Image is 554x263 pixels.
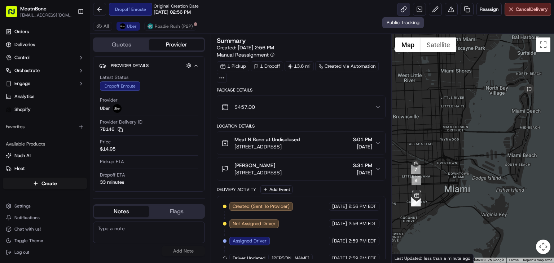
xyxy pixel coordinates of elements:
[14,106,31,113] span: Shopify
[100,105,110,112] span: Uber
[94,39,149,50] button: Quotes
[233,255,265,262] span: Driver Updated
[4,158,58,171] a: 📗Knowledge Base
[155,23,193,29] span: Roadie Rush (P2P)
[14,161,55,168] span: Knowledge Base
[395,37,421,52] button: Show street map
[3,213,87,223] button: Notifications
[217,187,256,192] div: Delivery Activity
[217,87,386,93] div: Package Details
[217,37,246,44] h3: Summary
[94,206,149,217] button: Notes
[285,61,314,71] div: 13.6 mi
[3,163,87,174] button: Fleet
[393,253,417,263] a: Open this area in Google Maps (opens a new window)
[14,226,41,232] span: Chat with us!
[111,63,149,68] span: Provider Details
[217,51,269,58] span: Manual Reassignment
[523,258,552,262] a: Report a map error
[32,76,99,81] div: We're available if you need us!
[234,169,282,176] span: [STREET_ADDRESS]
[272,255,309,262] span: [PERSON_NAME]
[14,28,29,35] span: Orders
[382,17,424,28] div: Public Tracking
[3,3,75,20] button: MeatnBone[EMAIL_ADDRESS][DOMAIN_NAME]
[61,161,67,167] div: 💻
[411,197,420,206] div: 1
[3,178,87,189] button: Create
[3,39,87,50] a: Deliveries
[217,61,249,71] div: 1 Pickup
[536,240,550,254] button: Map camera controls
[353,169,372,176] span: [DATE]
[154,3,199,9] span: Original Creation Date
[100,74,128,81] span: Latest Status
[14,54,30,61] span: Control
[78,131,81,137] span: •
[332,220,347,227] span: [DATE]
[332,255,347,262] span: [DATE]
[149,39,204,50] button: Provider
[234,143,300,150] span: [STREET_ADDRESS]
[14,203,31,209] span: Settings
[3,26,87,37] a: Orders
[116,22,140,31] button: Uber
[112,92,131,101] button: See all
[14,80,30,87] span: Engage
[217,51,274,58] button: Manual Reassignment
[233,220,276,227] span: Not Assigned Driver
[217,131,385,155] button: Meat N Bone at Undisclosed[STREET_ADDRESS]3:01 PM[DATE]
[7,104,19,119] img: Wisdom Oko
[100,126,123,133] button: 7B146
[234,162,275,169] span: [PERSON_NAME]
[3,91,87,102] a: Analytics
[393,253,417,263] img: Google
[22,131,77,137] span: Wisdom [PERSON_NAME]
[465,258,504,262] span: Map data ©2025 Google
[392,254,474,263] div: Last Updated: less than a minute ago
[41,180,57,187] span: Create
[509,258,519,262] a: Terms (opens in new tab)
[536,37,550,52] button: Toggle fullscreen view
[100,139,111,145] span: Price
[3,78,87,89] button: Engage
[217,123,386,129] div: Location Details
[348,238,376,244] span: 2:59 PM EDT
[353,136,372,143] span: 3:01 PM
[78,111,81,117] span: •
[3,201,87,211] button: Settings
[72,178,87,184] span: Pylon
[476,3,502,16] button: Reassign
[14,93,34,100] span: Analytics
[99,59,199,71] button: Provider Details
[100,119,142,125] span: Provider Delivery ID
[32,68,118,76] div: Start new chat
[15,68,28,81] img: 8571987876998_91fb9ceb93ad5c398215_72.jpg
[20,12,72,18] button: [EMAIL_ADDRESS][DOMAIN_NAME]
[82,111,97,117] span: [DATE]
[3,138,87,150] div: Available Products
[6,152,84,159] a: Nash AI
[14,152,31,159] span: Nash AI
[22,111,77,117] span: Wisdom [PERSON_NAME]
[348,255,376,262] span: 2:59 PM EDT
[3,236,87,246] button: Toggle Theme
[3,52,87,63] button: Control
[82,131,97,137] span: [DATE]
[411,197,421,206] div: 4
[6,165,84,172] a: Fleet
[51,178,87,184] a: Powered byPylon
[238,44,274,51] span: [DATE] 2:56 PM
[20,5,47,12] button: MeatnBone
[100,97,118,103] span: Provider
[148,23,153,29] img: roadie-logo-v2.jpg
[14,41,35,48] span: Deliveries
[412,197,421,206] div: 2
[154,9,191,15] span: [DATE] 02:56 PM
[14,249,29,255] span: Log out
[315,61,379,71] a: Created via Automation
[251,61,283,71] div: 1 Dropoff
[234,103,255,111] span: $457.00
